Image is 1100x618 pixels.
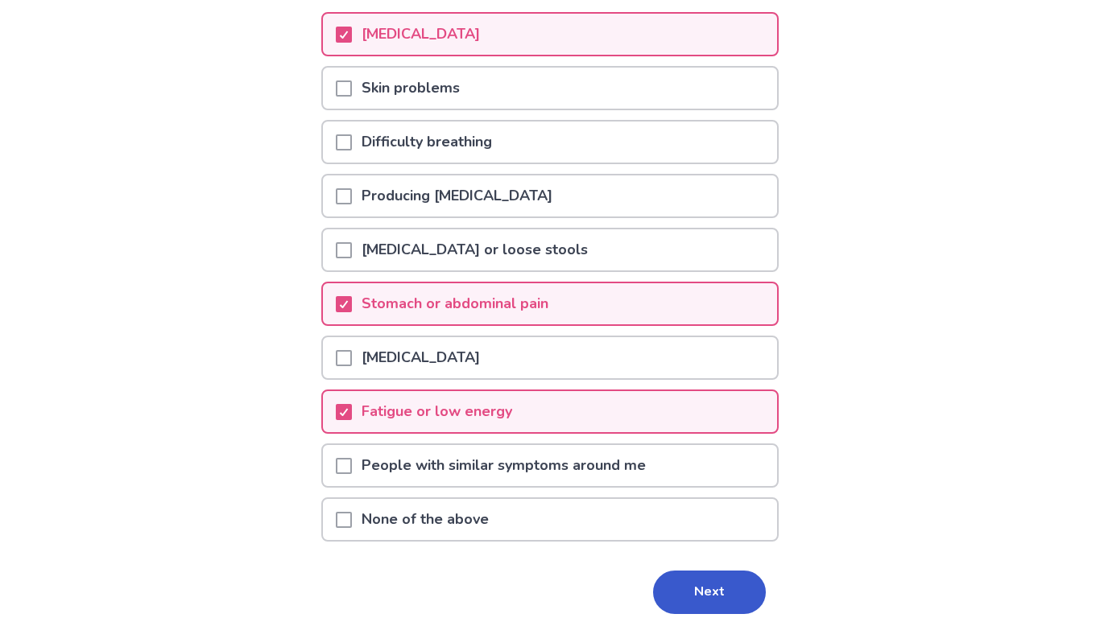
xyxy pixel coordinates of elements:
[352,14,490,55] p: [MEDICAL_DATA]
[352,499,498,540] p: None of the above
[352,68,469,109] p: Skin problems
[352,337,490,378] p: [MEDICAL_DATA]
[653,571,766,614] button: Next
[352,175,562,216] p: Producing [MEDICAL_DATA]
[352,283,558,324] p: Stomach or abdominal pain
[352,122,502,163] p: Difficulty breathing
[352,391,522,432] p: Fatigue or low energy
[352,445,655,486] p: People with similar symptoms around me
[352,229,598,270] p: [MEDICAL_DATA] or loose stools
